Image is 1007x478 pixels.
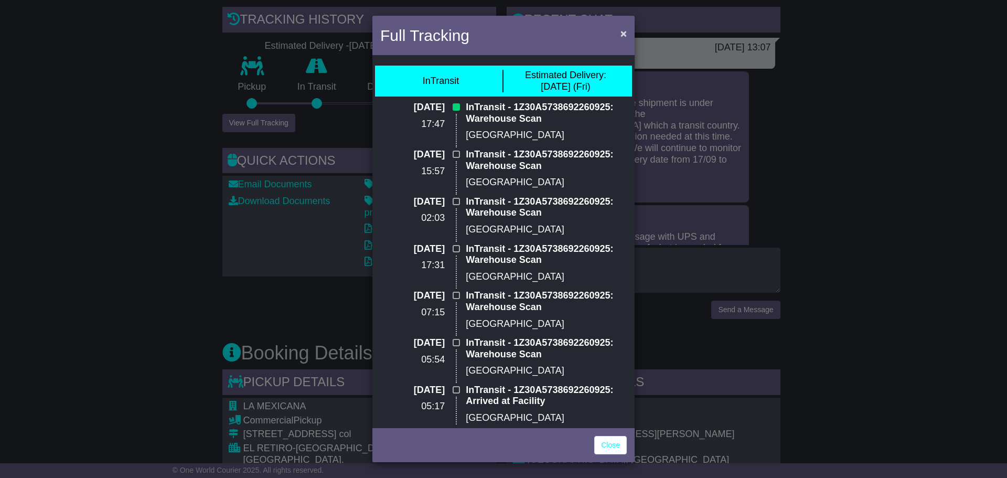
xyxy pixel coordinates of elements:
[466,412,627,424] p: [GEOGRAPHIC_DATA]
[466,290,627,313] p: InTransit - 1Z30A5738692260925: Warehouse Scan
[466,243,627,266] p: InTransit - 1Z30A5738692260925: Warehouse Scan
[380,166,445,177] p: 15:57
[380,260,445,271] p: 17:31
[380,24,469,47] h4: Full Tracking
[380,102,445,113] p: [DATE]
[466,337,627,360] p: InTransit - 1Z30A5738692260925: Warehouse Scan
[466,271,627,283] p: [GEOGRAPHIC_DATA]
[380,243,445,255] p: [DATE]
[423,76,459,87] div: InTransit
[380,149,445,161] p: [DATE]
[380,354,445,366] p: 05:54
[466,177,627,188] p: [GEOGRAPHIC_DATA]
[466,149,627,172] p: InTransit - 1Z30A5738692260925: Warehouse Scan
[380,290,445,302] p: [DATE]
[525,70,606,92] div: [DATE] (Fri)
[466,196,627,219] p: InTransit - 1Z30A5738692260925: Warehouse Scan
[380,196,445,208] p: [DATE]
[620,27,627,39] span: ×
[466,365,627,377] p: [GEOGRAPHIC_DATA]
[380,213,445,224] p: 02:03
[380,401,445,412] p: 05:17
[466,318,627,330] p: [GEOGRAPHIC_DATA]
[380,119,445,130] p: 17:47
[594,436,627,454] a: Close
[466,102,627,124] p: InTransit - 1Z30A5738692260925: Warehouse Scan
[466,385,627,407] p: InTransit - 1Z30A5738692260925: Arrived at Facility
[380,307,445,318] p: 07:15
[380,385,445,396] p: [DATE]
[525,70,606,80] span: Estimated Delivery:
[466,130,627,141] p: [GEOGRAPHIC_DATA]
[615,23,632,44] button: Close
[466,224,627,236] p: [GEOGRAPHIC_DATA]
[380,337,445,349] p: [DATE]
